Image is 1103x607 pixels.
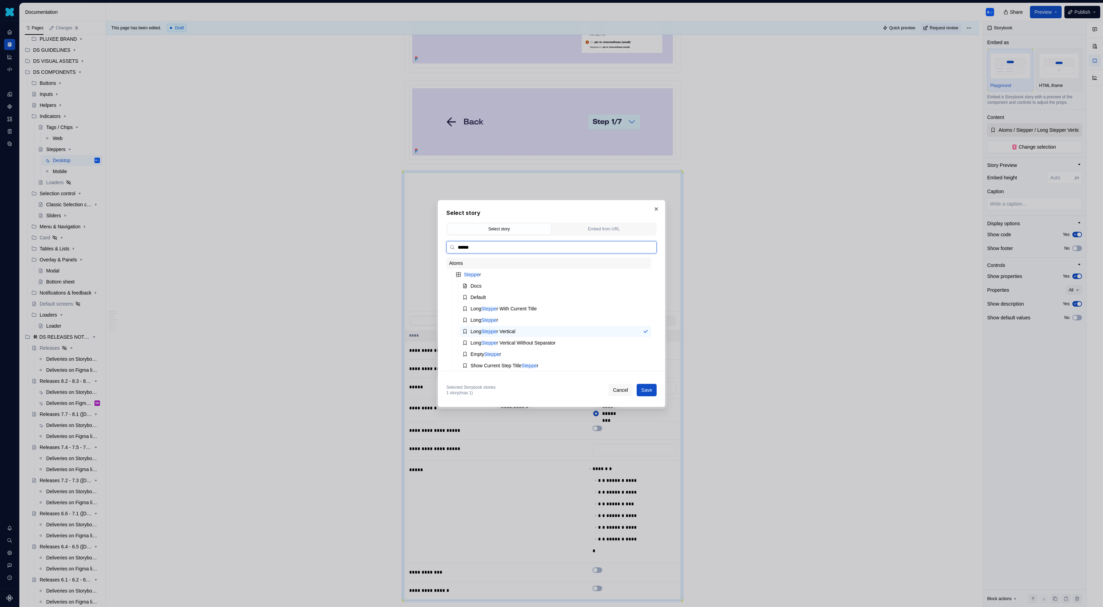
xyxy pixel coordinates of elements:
span: Save [641,387,652,394]
mark: Steppe [481,306,496,311]
div: Embed from URL [554,226,654,232]
mark: Steppe [522,363,537,368]
div: Select story [449,226,549,232]
div: 1 story (max 1) [446,390,496,396]
h2: Select story [446,209,657,217]
div: Empty r [470,351,501,358]
mark: Steppe [464,272,479,277]
div: Default [470,294,486,301]
div: Atoms [449,260,463,267]
div: Long r Vertical Without Separator [470,339,556,346]
div: r [464,271,481,278]
button: Cancel [608,384,633,396]
div: Long r Vertical [470,328,515,335]
mark: Steppe [481,340,496,346]
div: Long r With Current Title [470,305,537,312]
span: Cancel [613,387,628,394]
div: Show Current Step Title r [470,362,538,369]
button: Save [637,384,657,396]
div: Docs [470,282,482,289]
div: Selected Storybook stories [446,385,496,390]
mark: Steppe [481,317,496,323]
mark: Steppe [481,329,496,334]
mark: Steppe [484,351,499,357]
div: Long r [470,317,498,324]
